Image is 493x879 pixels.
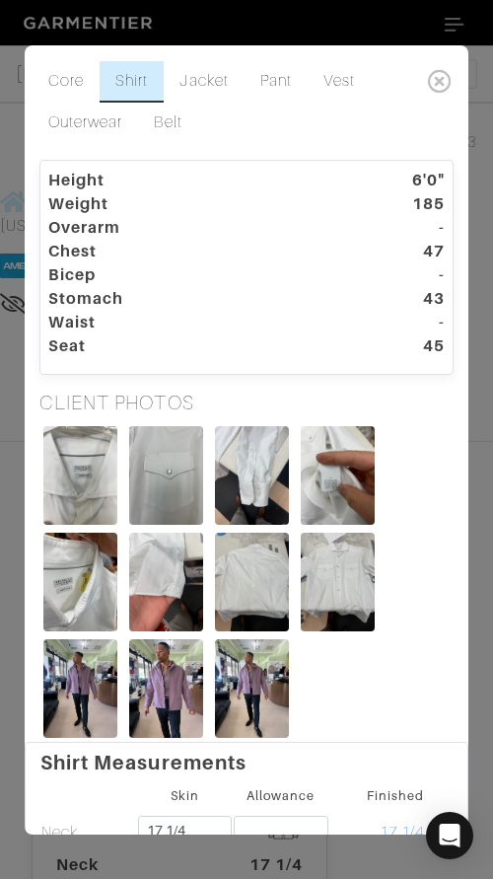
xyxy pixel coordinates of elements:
[164,61,244,103] a: Jacket
[34,311,317,334] dt: Waist
[171,788,199,803] small: Skin
[317,287,459,311] dt: 43
[215,426,289,525] img: iRygmJU65ydJptBsMq12FvEP
[317,311,459,334] dt: -
[367,788,424,803] small: Finished
[215,533,289,631] img: MbKTHi43MkjWRv9okqSBJ6em
[43,639,117,738] img: 1YMoKEMqHK2FyCj3kcbxyE2z
[138,103,197,144] a: Belt
[39,391,454,414] h5: CLIENT PHOTOS
[317,192,459,216] dt: 185
[317,263,459,287] dt: -
[34,287,317,311] dt: Stomach
[129,426,203,525] img: WxgRrpztpx61xQCqxrucPt2t
[215,639,289,738] img: gj4cs4nPgH2rZYknueVKpokA
[317,169,459,192] dt: 6'0"
[40,743,453,774] p: Shirt Measurements
[129,533,203,631] img: 9EQoUdCwUTfMEWSEn11bpyq8
[34,240,317,263] dt: Chest
[33,103,138,144] a: Outerwear
[129,639,203,738] img: ENTr4eYe9aL2m9mfaQgBz21X
[317,334,459,358] dt: 45
[380,824,424,842] span: 17 1/4
[426,812,473,859] div: Open Intercom Messenger
[34,263,317,287] dt: Bicep
[245,61,308,103] a: Pant
[34,216,317,240] dt: Overarm
[43,426,117,525] img: K9JGVefeJHWzkK4Gczfh2bbn
[317,216,459,240] dt: -
[246,788,315,803] small: Allowance
[34,334,317,358] dt: Seat
[40,808,137,857] td: Neck
[34,169,317,192] dt: Height
[317,240,459,263] dt: 47
[43,533,117,631] img: i3S8qqwsvdAnpGjRwmXLoiSB
[34,192,317,216] dt: Weight
[301,533,375,631] img: EjY83SwrfQfUUahrC1aLe4Y7
[100,61,164,103] a: Shirt
[308,61,371,103] a: Vest
[33,61,100,103] a: Core
[301,426,375,525] img: UKhQk4p6QWftiqCMrxauwtN5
